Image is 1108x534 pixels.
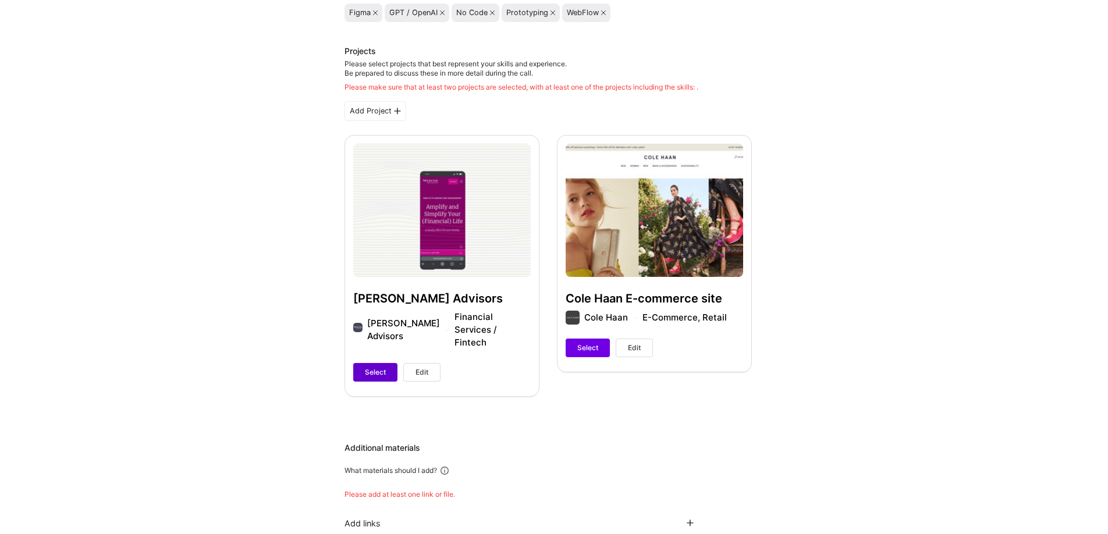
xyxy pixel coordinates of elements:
[345,45,376,57] div: Projects
[577,343,598,353] span: Select
[403,363,441,382] button: Edit
[628,343,641,353] span: Edit
[440,10,445,15] i: icon Close
[416,367,428,378] span: Edit
[616,339,653,357] button: Edit
[373,10,378,15] i: icon Close
[551,10,555,15] i: icon Close
[345,466,437,475] div: What materials should I add?
[389,8,438,17] div: GPT / OpenAI
[365,367,386,378] span: Select
[490,10,495,15] i: icon Close
[567,8,599,17] div: WebFlow
[687,519,694,526] i: icon PlusBlackFlat
[456,8,488,17] div: No Code
[345,442,752,454] div: Additional materials
[601,10,606,15] i: icon Close
[439,465,450,476] i: icon Info
[566,339,610,357] button: Select
[353,363,397,382] button: Select
[345,83,698,92] div: Please make sure that at least two projects are selected, with at least one of the projects inclu...
[345,59,698,92] div: Please select projects that best represent your skills and experience. Be prepared to discuss the...
[394,108,401,115] i: icon PlusBlackFlat
[345,518,381,529] div: Add links
[345,490,752,499] div: Please add at least one link or file.
[506,8,548,17] div: Prototyping
[349,8,371,17] div: Figma
[345,101,406,121] div: Add Project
